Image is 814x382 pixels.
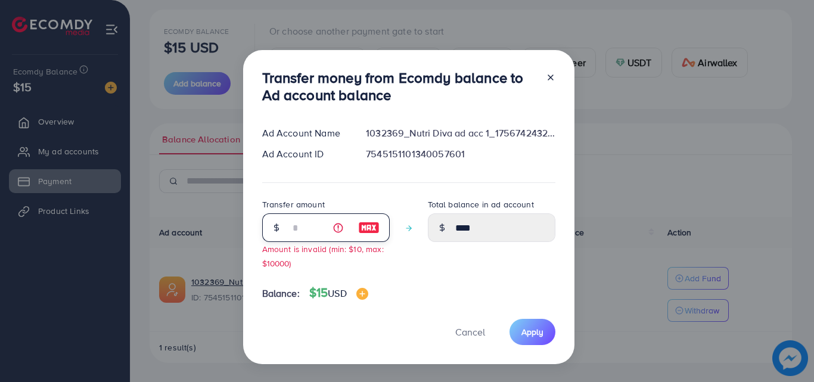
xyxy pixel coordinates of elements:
[358,220,380,235] img: image
[253,126,357,140] div: Ad Account Name
[509,319,555,344] button: Apply
[455,325,485,338] span: Cancel
[262,198,325,210] label: Transfer amount
[262,287,300,300] span: Balance:
[253,147,357,161] div: Ad Account ID
[262,69,536,104] h3: Transfer money from Ecomdy balance to Ad account balance
[262,243,384,268] small: Amount is invalid (min: $10, max: $10000)
[356,126,564,140] div: 1032369_Nutri Diva ad acc 1_1756742432079
[428,198,534,210] label: Total balance in ad account
[440,319,500,344] button: Cancel
[356,147,564,161] div: 7545151101340057601
[309,285,368,300] h4: $15
[356,288,368,300] img: image
[521,326,543,338] span: Apply
[328,287,346,300] span: USD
